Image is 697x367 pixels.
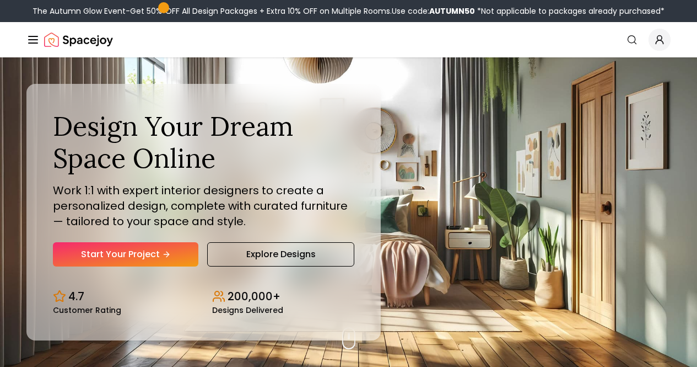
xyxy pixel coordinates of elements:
span: *Not applicable to packages already purchased* [475,6,664,17]
p: 4.7 [68,289,84,304]
a: Start Your Project [53,242,198,267]
a: Spacejoy [44,29,113,51]
span: Use code: [392,6,475,17]
p: 200,000+ [228,289,280,304]
b: AUTUMN50 [429,6,475,17]
small: Customer Rating [53,306,121,314]
nav: Global [26,22,671,57]
div: The Autumn Glow Event-Get 50% OFF All Design Packages + Extra 10% OFF on Multiple Rooms. [33,6,664,17]
h1: Design Your Dream Space Online [53,110,354,174]
img: Spacejoy Logo [44,29,113,51]
p: Work 1:1 with expert interior designers to create a personalized design, complete with curated fu... [53,183,354,229]
small: Designs Delivered [212,306,283,314]
a: Explore Designs [207,242,354,267]
div: Design stats [53,280,354,314]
